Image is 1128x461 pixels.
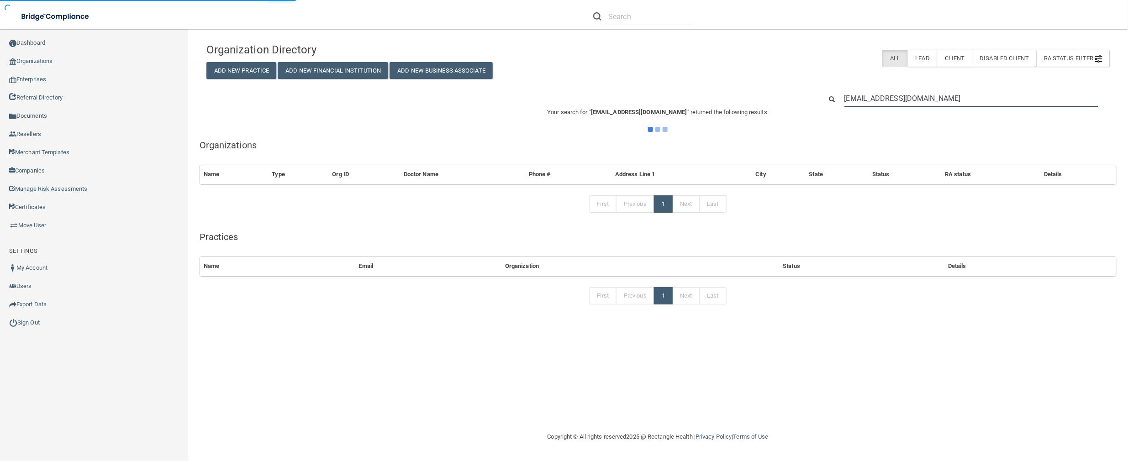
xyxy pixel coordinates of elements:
[844,90,1098,107] input: Search
[525,165,611,184] th: Phone #
[9,246,37,257] label: SETTINGS
[9,131,16,138] img: ic_reseller.de258add.png
[206,62,277,79] button: Add New Practice
[780,257,945,276] th: Status
[591,109,687,115] span: [EMAIL_ADDRESS][DOMAIN_NAME]
[611,165,752,184] th: Address Line 1
[869,165,941,184] th: Status
[616,195,654,213] a: Previous
[9,264,16,272] img: ic_user_dark.df1a06c3.png
[9,40,16,47] img: ic_dashboard_dark.d01f4a41.png
[206,44,498,56] h4: Organization Directory
[9,221,18,230] img: briefcase.64adab9b.png
[648,127,668,132] img: ajax-loader.4d491dd7.gif
[972,50,1037,67] label: Disabled Client
[654,287,673,304] a: 1
[329,165,400,184] th: Org ID
[942,165,1041,184] th: RA status
[882,50,907,67] label: All
[9,113,16,120] img: icon-documents.8dae5593.png
[200,107,1117,118] p: Your search for " " returned the following results:
[733,433,769,440] a: Terms of Use
[278,62,388,79] button: Add New Financial Institution
[700,195,727,213] a: Last
[9,319,17,327] img: ic_power_dark.7ecde6b1.png
[593,12,601,21] img: ic-search.3b580494.png
[501,257,779,276] th: Organization
[616,287,654,304] a: Previous
[269,165,329,184] th: Type
[400,165,525,184] th: Doctor Name
[200,257,355,276] th: Name
[806,165,869,184] th: State
[14,7,98,26] img: bridge_compliance_login_screen.278c3ca4.svg
[970,397,1117,433] iframe: Drift Widget Chat Controller
[654,195,673,213] a: 1
[1044,55,1102,62] span: RA Status Filter
[752,165,806,184] th: City
[390,62,493,79] button: Add New Business Associate
[491,422,825,451] div: Copyright © All rights reserved 2025 @ Rectangle Health | |
[200,165,269,184] th: Name
[672,287,700,304] a: Next
[9,77,16,83] img: enterprise.0d942306.png
[590,195,617,213] a: First
[355,257,501,276] th: Email
[944,257,1116,276] th: Details
[9,58,16,65] img: organization-icon.f8decf85.png
[908,50,937,67] label: Lead
[9,301,16,308] img: icon-export.b9366987.png
[937,50,972,67] label: Client
[672,195,700,213] a: Next
[200,232,1117,242] h5: Practices
[700,287,727,304] a: Last
[696,433,732,440] a: Privacy Policy
[9,283,16,290] img: icon-users.e205127d.png
[1095,55,1102,63] img: icon-filter@2x.21656d0b.png
[590,287,617,304] a: First
[200,140,1117,150] h5: Organizations
[1040,165,1116,184] th: Details
[608,8,692,25] input: Search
